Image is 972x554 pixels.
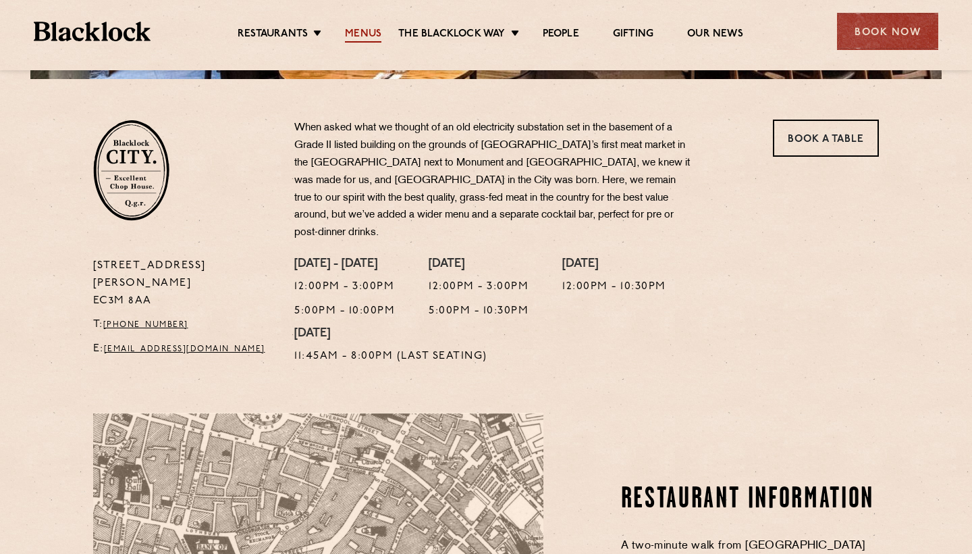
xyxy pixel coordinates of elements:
p: E: [93,341,275,358]
a: [EMAIL_ADDRESS][DOMAIN_NAME] [104,345,265,353]
h4: [DATE] - [DATE] [294,257,395,272]
div: Book Now [837,13,938,50]
p: When asked what we thought of an old electricity substation set in the basement of a Grade II lis... [294,120,693,242]
p: 5:00pm - 10:00pm [294,303,395,320]
a: Book a Table [773,120,879,157]
a: Restaurants [238,28,308,43]
p: 12:00pm - 3:00pm [429,278,529,296]
p: T: [93,316,275,334]
p: 5:00pm - 10:30pm [429,303,529,320]
p: 11:45am - 8:00pm (Last Seating) [294,348,487,366]
img: BL_Textured_Logo-footer-cropped.svg [34,22,151,41]
h4: [DATE] [429,257,529,272]
h4: [DATE] [294,327,487,342]
img: City-stamp-default.svg [93,120,169,221]
a: Menus [345,28,381,43]
p: 12:00pm - 3:00pm [294,278,395,296]
a: The Blacklock Way [398,28,505,43]
h4: [DATE] [562,257,666,272]
a: People [543,28,579,43]
a: Our News [687,28,743,43]
a: [PHONE_NUMBER] [103,321,188,329]
p: 12:00pm - 10:30pm [562,278,666,296]
a: Gifting [613,28,653,43]
h2: Restaurant Information [621,483,880,517]
p: [STREET_ADDRESS][PERSON_NAME] EC3M 8AA [93,257,275,310]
